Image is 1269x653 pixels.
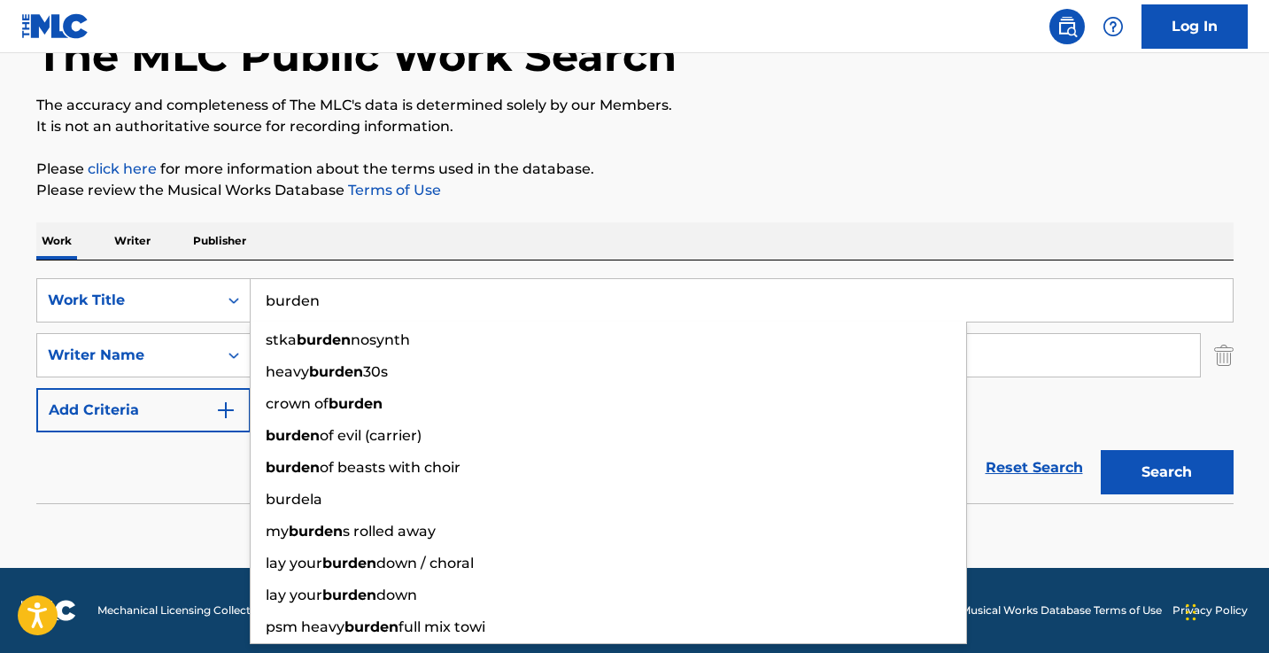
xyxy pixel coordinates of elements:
[266,523,289,540] span: my
[297,331,351,348] strong: burden
[36,388,251,432] button: Add Criteria
[1056,16,1078,37] img: search
[36,29,677,82] h1: The MLC Public Work Search
[266,459,320,476] strong: burden
[36,95,1234,116] p: The accuracy and completeness of The MLC's data is determined solely by our Members.
[266,587,322,603] span: lay your
[344,182,441,198] a: Terms of Use
[1172,602,1248,618] a: Privacy Policy
[329,395,383,412] strong: burden
[266,331,297,348] span: stka
[322,555,376,571] strong: burden
[376,555,474,571] span: down / choral
[398,618,485,635] span: full mix towi
[961,602,1162,618] a: Musical Works Database Terms of Use
[376,587,417,603] span: down
[1180,568,1269,653] iframe: Chat Widget
[36,116,1234,137] p: It is not an authoritative source for recording information.
[1103,16,1124,37] img: help
[188,222,251,260] p: Publisher
[36,159,1234,180] p: Please for more information about the terms used in the database.
[320,427,422,444] span: of evil (carrier)
[109,222,156,260] p: Writer
[48,345,207,366] div: Writer Name
[88,160,157,177] a: click here
[36,222,77,260] p: Work
[1214,333,1234,377] img: Delete Criterion
[351,331,410,348] span: nosynth
[48,290,207,311] div: Work Title
[21,13,89,39] img: MLC Logo
[977,448,1092,487] a: Reset Search
[36,278,1234,503] form: Search Form
[343,523,436,540] span: s rolled away
[1141,4,1248,49] a: Log In
[97,602,303,618] span: Mechanical Licensing Collective © 2025
[266,427,320,444] strong: burden
[266,555,322,571] span: lay your
[1049,9,1085,44] a: Public Search
[320,459,460,476] span: of beasts with choir
[1095,9,1131,44] div: Help
[1101,450,1234,494] button: Search
[289,523,343,540] strong: burden
[36,180,1234,201] p: Please review the Musical Works Database
[21,600,76,621] img: logo
[266,491,322,508] span: burdela
[309,363,363,380] strong: burden
[266,618,344,635] span: psm heavy
[1186,586,1196,639] div: Drag
[322,587,376,603] strong: burden
[363,363,388,380] span: 30s
[344,618,398,635] strong: burden
[266,363,309,380] span: heavy
[215,400,236,421] img: 9d2ae6d4665cec9f34b9.svg
[266,395,329,412] span: crown of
